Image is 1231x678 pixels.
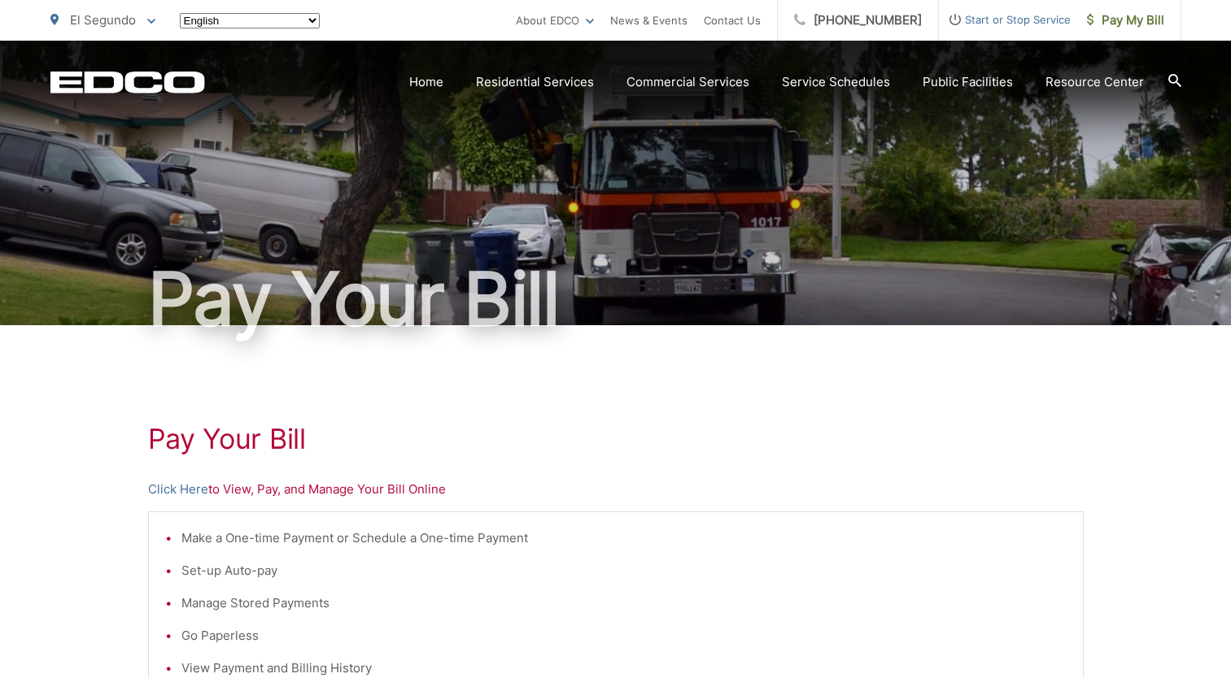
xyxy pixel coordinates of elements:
a: About EDCO [516,11,594,30]
a: Public Facilities [923,72,1013,92]
select: Select a language [180,13,320,28]
a: EDCD logo. Return to the homepage. [50,71,205,93]
a: News & Events [610,11,688,30]
span: El Segundo [70,12,136,28]
span: Pay My Bill [1087,11,1164,30]
a: Resource Center [1045,72,1144,92]
a: Click Here [148,480,208,499]
a: Commercial Services [626,72,749,92]
h1: Pay Your Bill [148,423,1084,455]
a: Contact Us [704,11,761,30]
a: Home [409,72,443,92]
h1: Pay Your Bill [50,259,1181,340]
a: Service Schedules [782,72,890,92]
li: Go Paperless [181,626,1067,645]
li: Make a One-time Payment or Schedule a One-time Payment [181,528,1067,548]
li: Manage Stored Payments [181,593,1067,613]
li: View Payment and Billing History [181,658,1067,678]
a: Residential Services [476,72,594,92]
li: Set-up Auto-pay [181,561,1067,580]
p: to View, Pay, and Manage Your Bill Online [148,480,1084,499]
